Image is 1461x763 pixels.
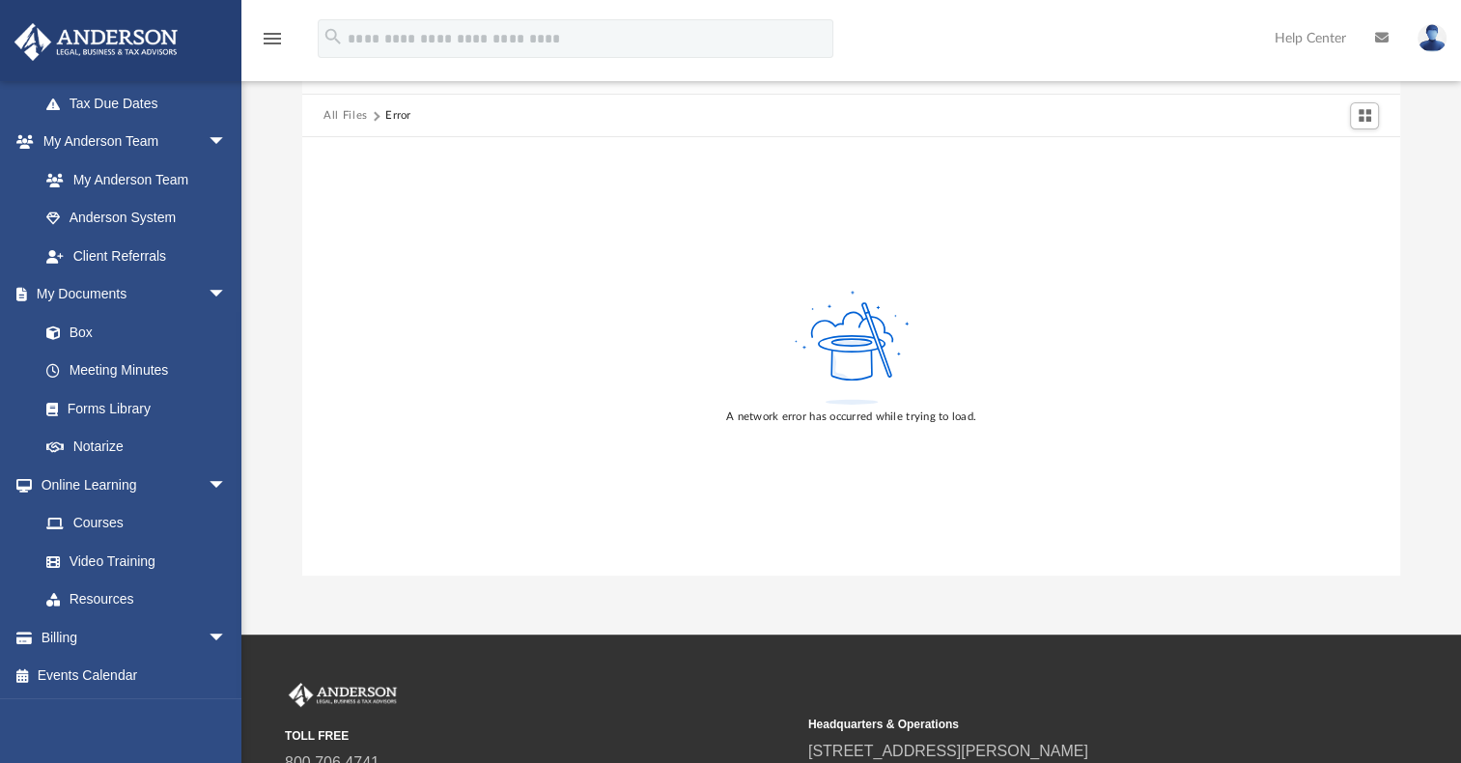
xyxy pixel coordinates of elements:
a: My Documentsarrow_drop_down [14,275,246,314]
small: Headquarters & Operations [808,716,1318,733]
a: My Anderson Team [27,160,237,199]
a: Box [27,313,237,352]
span: arrow_drop_down [208,618,246,658]
span: arrow_drop_down [208,275,246,315]
a: Anderson System [27,199,246,238]
a: My Anderson Teamarrow_drop_down [14,123,246,161]
a: Meeting Minutes [27,352,246,390]
a: Tax Due Dates [27,84,256,123]
button: All Files [323,107,368,125]
img: Anderson Advisors Platinum Portal [285,683,401,708]
a: Video Training [27,542,237,580]
i: menu [261,27,284,50]
i: search [323,26,344,47]
a: Courses [27,504,246,543]
span: arrow_drop_down [208,123,246,162]
div: Error [385,107,410,125]
div: A network error has occurred while trying to load. [726,409,976,426]
a: menu [261,37,284,50]
a: Events Calendar [14,657,256,695]
button: Switch to Grid View [1350,102,1379,129]
img: Anderson Advisors Platinum Portal [9,23,183,61]
a: Client Referrals [27,237,246,275]
a: Online Learningarrow_drop_down [14,466,246,504]
a: Forms Library [27,389,237,428]
a: Resources [27,580,246,619]
a: Notarize [27,428,246,466]
a: [STREET_ADDRESS][PERSON_NAME] [808,743,1088,759]
small: TOLL FREE [285,727,795,745]
a: Billingarrow_drop_down [14,618,256,657]
img: User Pic [1418,24,1447,52]
span: arrow_drop_down [208,466,246,505]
